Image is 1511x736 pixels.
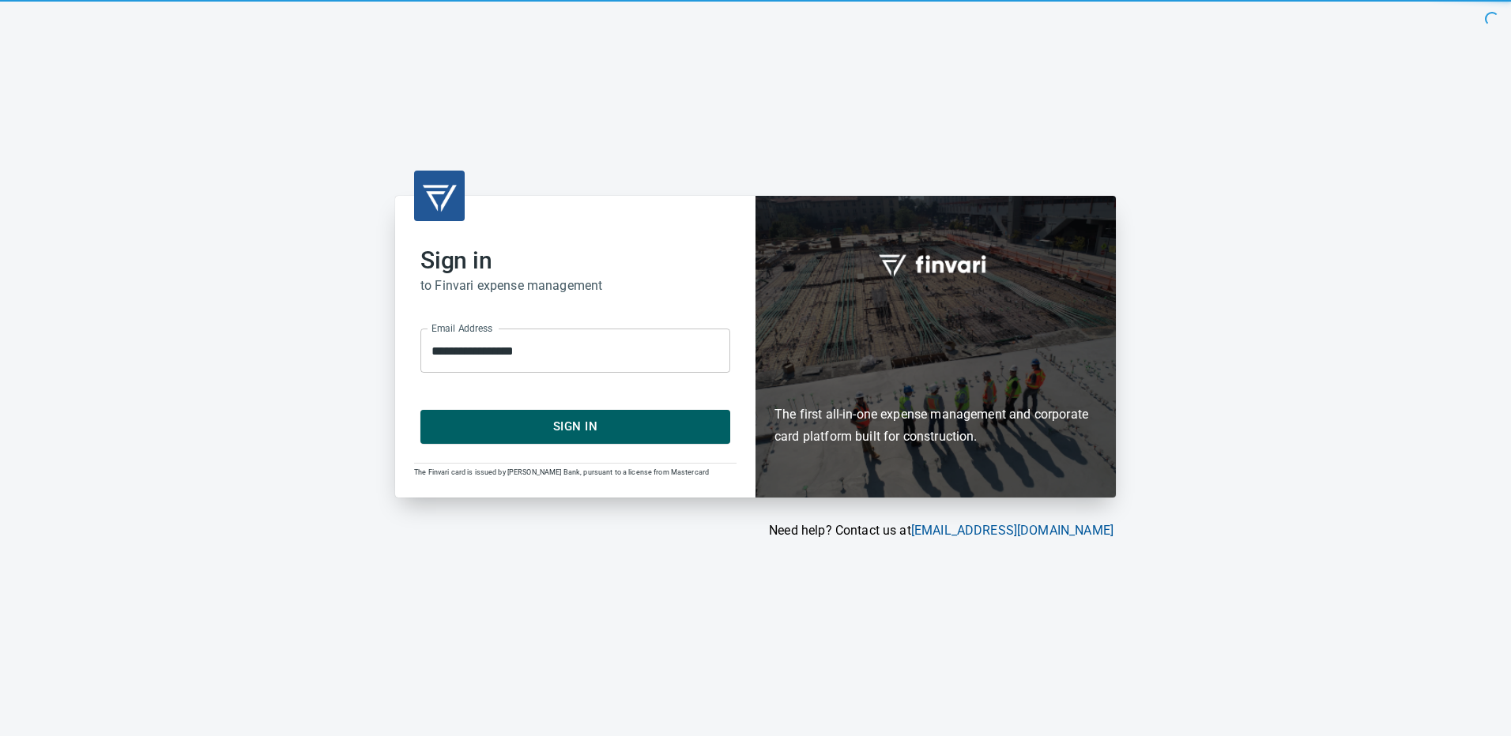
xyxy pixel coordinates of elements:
span: Sign In [438,416,713,437]
div: Finvari [755,196,1116,497]
button: Sign In [420,410,730,443]
img: fullword_logo_white.png [876,246,995,282]
span: The Finvari card is issued by [PERSON_NAME] Bank, pursuant to a license from Mastercard [414,468,709,476]
h6: to Finvari expense management [420,275,730,297]
p: Need help? Contact us at [395,521,1113,540]
h2: Sign in [420,246,730,275]
a: [EMAIL_ADDRESS][DOMAIN_NAME] [911,523,1113,538]
img: transparent_logo.png [420,177,458,215]
h6: The first all-in-one expense management and corporate card platform built for construction. [774,312,1097,448]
